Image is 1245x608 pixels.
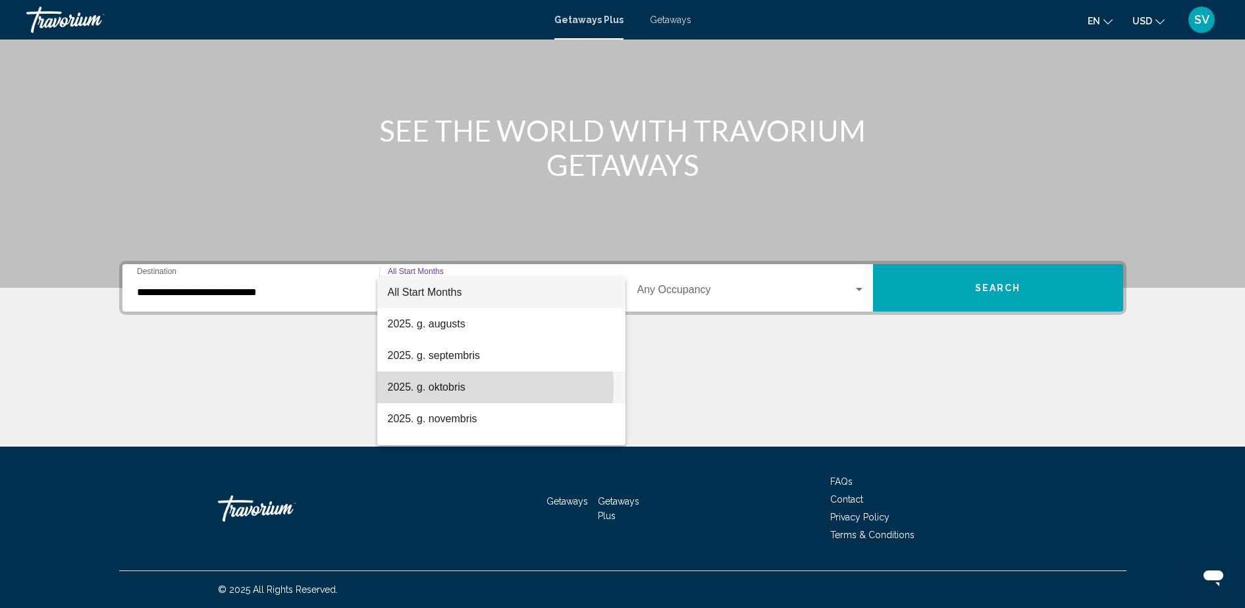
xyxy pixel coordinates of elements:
span: 2025. g. decembris [388,435,615,466]
span: All Start Months [388,287,462,298]
span: 2025. g. septembris [388,340,615,372]
span: 2025. g. augusts [388,308,615,340]
span: 2025. g. novembris [388,403,615,435]
iframe: Poga, lai palaistu ziņojumapmaiņas logu [1192,555,1234,597]
span: 2025. g. oktobris [388,372,615,403]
